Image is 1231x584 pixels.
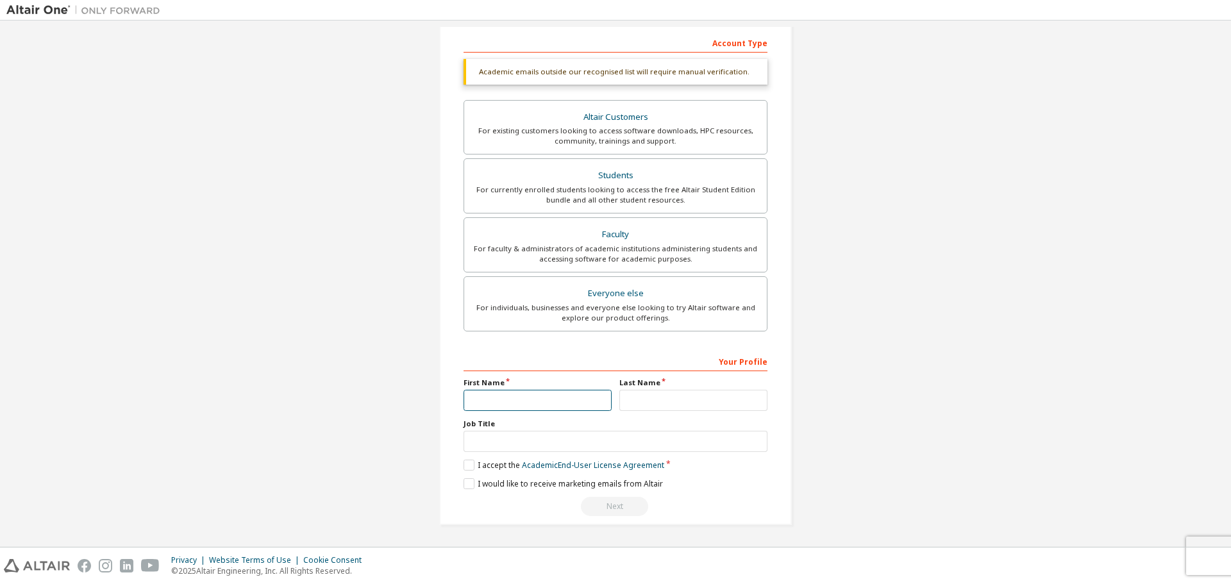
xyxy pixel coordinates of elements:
[171,565,369,576] p: © 2025 Altair Engineering, Inc. All Rights Reserved.
[522,460,664,471] a: Academic End-User License Agreement
[141,559,160,572] img: youtube.svg
[472,303,759,323] div: For individuals, businesses and everyone else looking to try Altair software and explore our prod...
[209,555,303,565] div: Website Terms of Use
[619,378,767,388] label: Last Name
[6,4,167,17] img: Altair One
[464,478,663,489] label: I would like to receive marketing emails from Altair
[472,226,759,244] div: Faculty
[4,559,70,572] img: altair_logo.svg
[464,497,767,516] div: Please wait while checking email ...
[99,559,112,572] img: instagram.svg
[120,559,133,572] img: linkedin.svg
[303,555,369,565] div: Cookie Consent
[472,167,759,185] div: Students
[464,460,664,471] label: I accept the
[472,126,759,146] div: For existing customers looking to access software downloads, HPC resources, community, trainings ...
[464,419,767,429] label: Job Title
[464,32,767,53] div: Account Type
[171,555,209,565] div: Privacy
[464,59,767,85] div: Academic emails outside our recognised list will require manual verification.
[472,185,759,205] div: For currently enrolled students looking to access the free Altair Student Edition bundle and all ...
[464,351,767,371] div: Your Profile
[472,244,759,264] div: For faculty & administrators of academic institutions administering students and accessing softwa...
[472,285,759,303] div: Everyone else
[472,108,759,126] div: Altair Customers
[464,378,612,388] label: First Name
[78,559,91,572] img: facebook.svg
